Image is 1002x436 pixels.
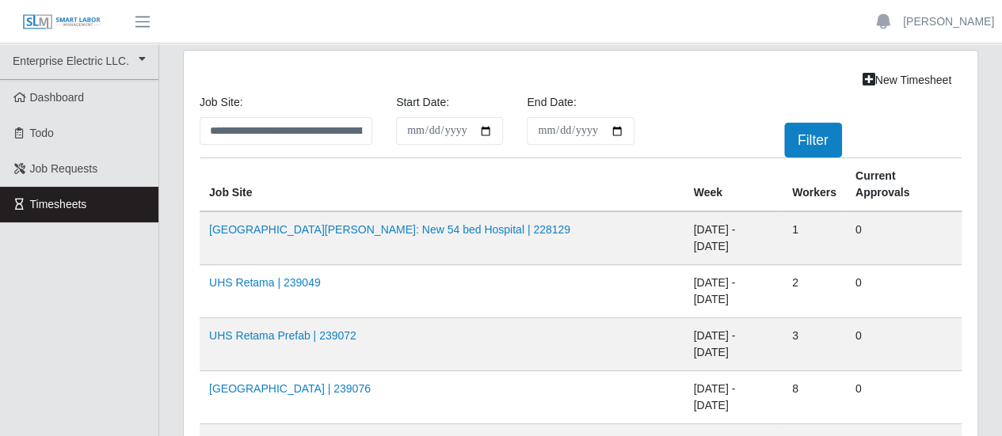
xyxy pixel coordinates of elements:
[200,94,242,111] label: job site:
[684,211,783,265] td: [DATE] - [DATE]
[783,318,846,371] td: 3
[784,123,842,157] button: Filter
[396,94,449,111] label: Start Date:
[783,265,846,318] td: 2
[846,265,962,318] td: 0
[846,318,962,371] td: 0
[200,158,684,212] th: job site
[783,211,846,265] td: 1
[903,13,994,30] a: [PERSON_NAME]
[684,158,783,212] th: Week
[209,329,356,342] a: UHS Retama Prefab | 239072
[684,371,783,424] td: [DATE] - [DATE]
[30,91,85,104] span: Dashboard
[783,371,846,424] td: 8
[30,127,54,139] span: Todo
[30,198,87,210] span: Timesheets
[684,265,783,318] td: [DATE] - [DATE]
[846,158,962,212] th: Current Approvals
[30,162,98,175] span: Job Requests
[783,158,846,212] th: Workers
[209,382,371,395] a: [GEOGRAPHIC_DATA] | 239076
[846,371,962,424] td: 0
[22,13,101,31] img: SLM Logo
[852,66,962,94] a: New Timesheet
[684,318,783,371] td: [DATE] - [DATE]
[846,211,962,265] td: 0
[527,94,576,111] label: End Date:
[209,223,570,236] a: [GEOGRAPHIC_DATA][PERSON_NAME]: New 54 bed Hospital | 228129
[209,276,321,289] a: UHS Retama | 239049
